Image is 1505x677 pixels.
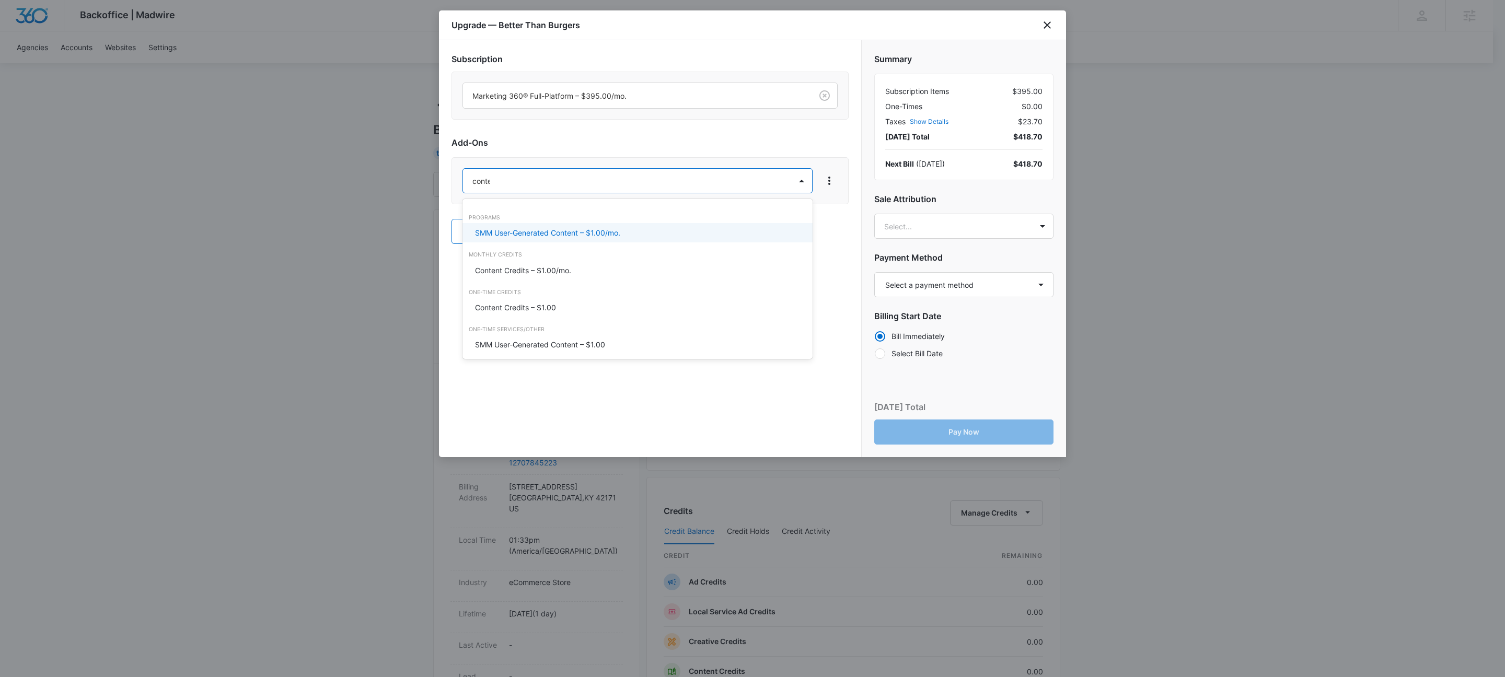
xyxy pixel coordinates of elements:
p: SMM User-Generated Content – $1.00 [475,339,605,350]
p: SMM User-Generated Content – $1.00/mo. [475,227,620,238]
div: Programs [462,214,812,222]
p: Content Credits – $1.00/mo. [475,265,571,276]
p: Content Credits – $1.00 [475,302,556,313]
div: Monthly Credits [462,251,812,259]
div: One-Time Services/Other [462,325,812,334]
div: One-Time Credits [462,288,812,297]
